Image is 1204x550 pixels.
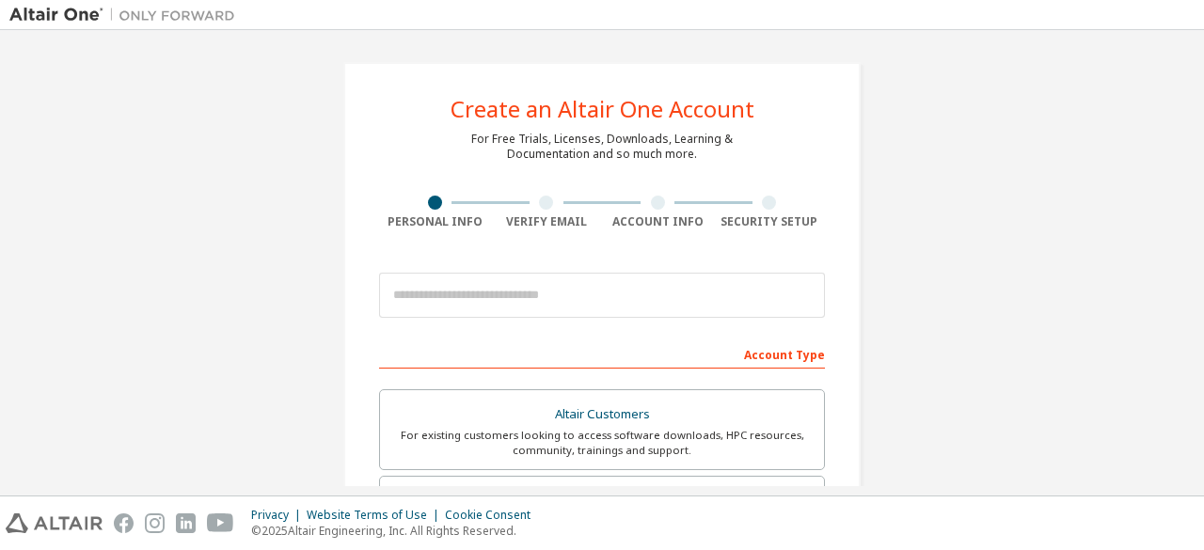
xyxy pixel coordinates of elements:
div: Account Info [602,214,714,229]
div: Account Type [379,338,825,369]
img: youtube.svg [207,513,234,533]
div: Altair Customers [391,401,813,428]
img: linkedin.svg [176,513,196,533]
div: Create an Altair One Account [451,98,754,120]
img: instagram.svg [145,513,165,533]
div: Website Terms of Use [307,508,445,523]
img: Altair One [9,6,245,24]
div: For existing customers looking to access software downloads, HPC resources, community, trainings ... [391,428,813,458]
div: For Free Trials, Licenses, Downloads, Learning & Documentation and so much more. [471,132,733,162]
img: altair_logo.svg [6,513,103,533]
div: Verify Email [491,214,603,229]
div: Personal Info [379,214,491,229]
div: Privacy [251,508,307,523]
img: facebook.svg [114,513,134,533]
div: Security Setup [714,214,826,229]
div: Cookie Consent [445,508,542,523]
p: © 2025 Altair Engineering, Inc. All Rights Reserved. [251,523,542,539]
